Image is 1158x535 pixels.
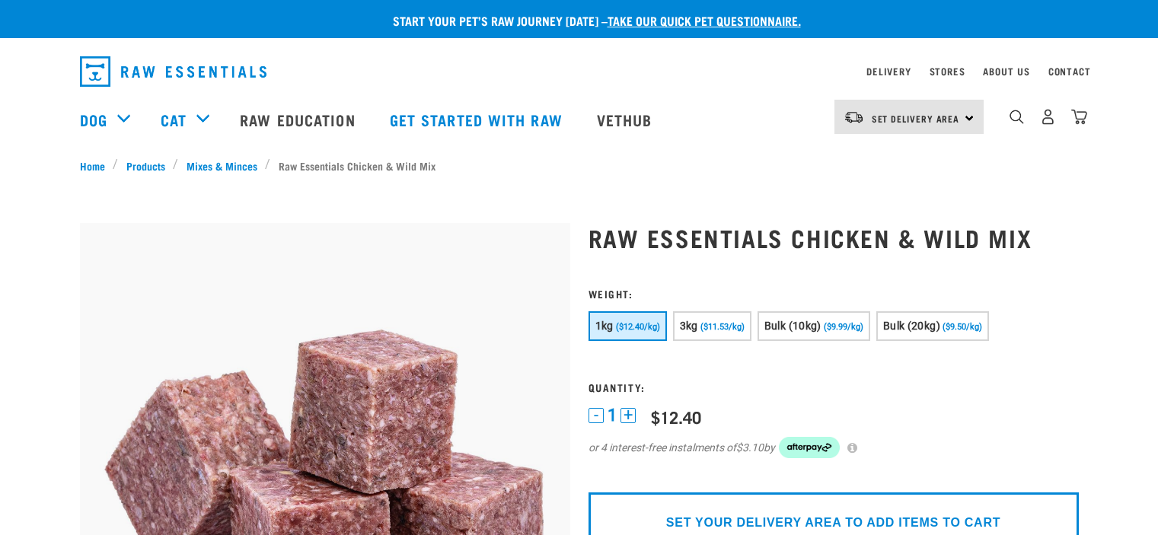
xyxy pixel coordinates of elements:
span: ($9.99/kg) [824,322,863,332]
h3: Quantity: [589,381,1079,393]
p: SET YOUR DELIVERY AREA TO ADD ITEMS TO CART [666,514,1000,532]
button: 3kg ($11.53/kg) [673,311,751,341]
button: Bulk (10kg) ($9.99/kg) [758,311,870,341]
div: or 4 interest-free instalments of by [589,437,1079,458]
span: Set Delivery Area [872,116,960,121]
span: 1kg [595,320,614,332]
img: Raw Essentials Logo [80,56,266,87]
a: Stores [930,68,965,74]
a: Contact [1048,68,1091,74]
a: Raw Education [225,89,374,150]
a: Get started with Raw [375,89,582,150]
a: Delivery [866,68,911,74]
a: Mixes & Minces [178,158,265,174]
nav: breadcrumbs [80,158,1079,174]
span: ($9.50/kg) [943,322,982,332]
a: Dog [80,108,107,131]
img: van-moving.png [844,110,864,124]
img: Afterpay [779,437,840,458]
span: $3.10 [736,440,764,456]
a: Vethub [582,89,672,150]
button: + [620,408,636,423]
a: Cat [161,108,187,131]
a: About Us [983,68,1029,74]
img: home-icon-1@2x.png [1010,110,1024,124]
button: 1kg ($12.40/kg) [589,311,667,341]
span: Bulk (20kg) [883,320,940,332]
a: Products [118,158,173,174]
a: take our quick pet questionnaire. [608,17,801,24]
nav: dropdown navigation [68,50,1091,93]
span: 3kg [680,320,698,332]
span: ($12.40/kg) [616,322,660,332]
div: $12.40 [651,407,701,426]
span: ($11.53/kg) [700,322,745,332]
span: Bulk (10kg) [764,320,821,332]
h1: Raw Essentials Chicken & Wild Mix [589,224,1079,251]
img: home-icon@2x.png [1071,109,1087,125]
a: Home [80,158,113,174]
button: - [589,408,604,423]
span: 1 [608,407,617,423]
h3: Weight: [589,288,1079,299]
button: Bulk (20kg) ($9.50/kg) [876,311,989,341]
img: user.png [1040,109,1056,125]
